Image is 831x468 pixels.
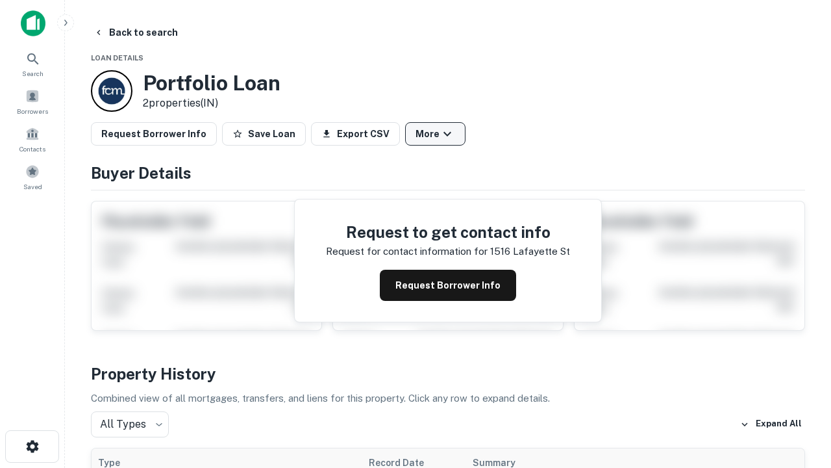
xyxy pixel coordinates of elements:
h4: Property History [91,362,805,385]
button: Expand All [737,415,805,434]
span: Borrowers [17,106,48,116]
span: Contacts [19,144,45,154]
span: Search [22,68,43,79]
a: Borrowers [4,84,61,119]
iframe: Chat Widget [766,322,831,385]
button: More [405,122,465,146]
div: All Types [91,411,169,437]
a: Contacts [4,122,61,157]
p: Request for contact information for [326,244,488,259]
span: Saved [23,181,42,192]
h4: Request to get contact info [326,220,570,244]
p: 1516 lafayette st [490,244,570,259]
button: Save Loan [222,122,306,146]
button: Back to search [88,21,183,44]
button: Request Borrower Info [380,270,516,301]
h4: Buyer Details [91,161,805,185]
button: Request Borrower Info [91,122,217,146]
a: Saved [4,159,61,194]
img: capitalize-icon.png [21,10,45,36]
button: Export CSV [311,122,400,146]
p: 2 properties (IN) [143,96,280,111]
p: Combined view of all mortgages, transfers, and liens for this property. Click any row to expand d... [91,391,805,406]
span: Loan Details [91,54,143,62]
a: Search [4,46,61,81]
h3: Portfolio Loan [143,71,280,96]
